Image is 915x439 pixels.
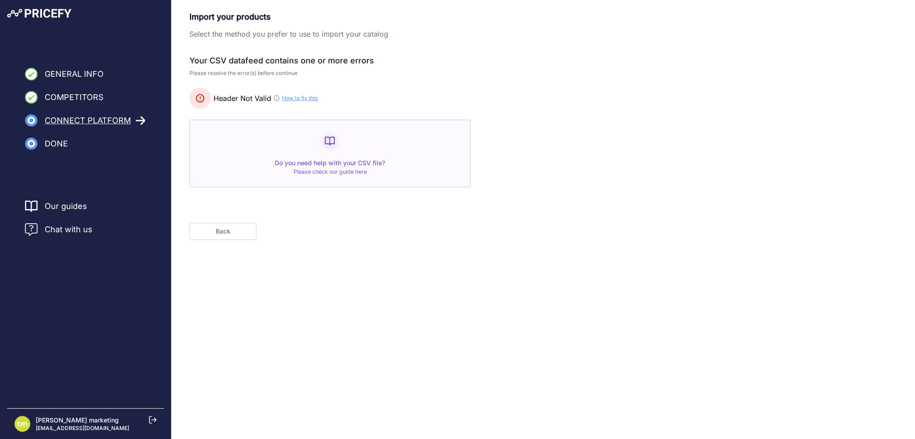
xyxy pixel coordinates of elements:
button: Back [189,223,256,240]
span: Header Not Valid [214,93,271,104]
span: Done [45,138,68,150]
img: Pricefy Logo [7,9,71,18]
h3: Your CSV datafeed contains one or more errors [189,55,470,66]
span: Competitors [45,91,104,104]
span: General Info [45,68,104,80]
p: Import your products [189,11,533,23]
span: Do you need help with your CSV file? [275,159,385,167]
a: Chat with us [25,223,92,236]
span: Chat with us [45,223,92,236]
p: [EMAIL_ADDRESS][DOMAIN_NAME] [36,425,129,432]
span: Connect Platform [45,114,131,127]
a: Please check our guide here [294,168,367,175]
a: How to fix this [282,95,318,102]
a: Our guides [45,200,87,213]
p: [PERSON_NAME] marketing [36,416,129,425]
p: Please resolve the error(s) before continue [189,70,470,77]
p: Select the method you prefer to use to import your catalog [189,29,533,39]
